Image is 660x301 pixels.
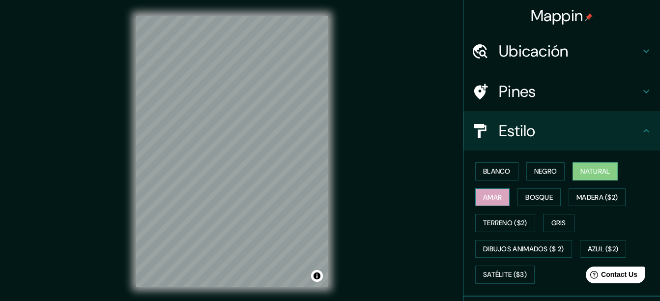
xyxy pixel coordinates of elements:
h4: Estilo [499,121,640,141]
font: Natural [580,165,610,178]
button: Natural [573,162,618,181]
button: Azul ($2) [580,240,627,258]
button: Negro [526,162,565,181]
button: Amar [475,188,510,207]
h4: Pines [499,82,640,101]
div: Ubicación [463,31,660,71]
font: Satélite ($3) [483,269,527,281]
button: Blanco [475,162,518,181]
font: Terreno ($2) [483,217,527,229]
button: Alternar atribución [311,270,323,282]
button: Madera ($2) [569,188,626,207]
div: Pines [463,72,660,111]
button: Terreno ($2) [475,214,535,232]
div: Estilo [463,111,660,150]
font: Amar [483,191,502,204]
font: Negro [534,165,557,178]
button: Dibujos animados ($ 2) [475,240,572,258]
canvas: Mapa [136,16,328,287]
font: Mappin [531,5,583,26]
font: Bosque [525,191,553,204]
iframe: Help widget launcher [573,263,649,290]
font: Gris [551,217,566,229]
button: Bosque [517,188,561,207]
font: Azul ($2) [588,243,619,255]
h4: Ubicación [499,41,640,61]
img: pin-icon.png [585,13,593,21]
button: Satélite ($3) [475,266,535,284]
font: Blanco [483,165,511,178]
font: Madera ($2) [576,191,618,204]
font: Dibujos animados ($ 2) [483,243,564,255]
button: Gris [543,214,574,232]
